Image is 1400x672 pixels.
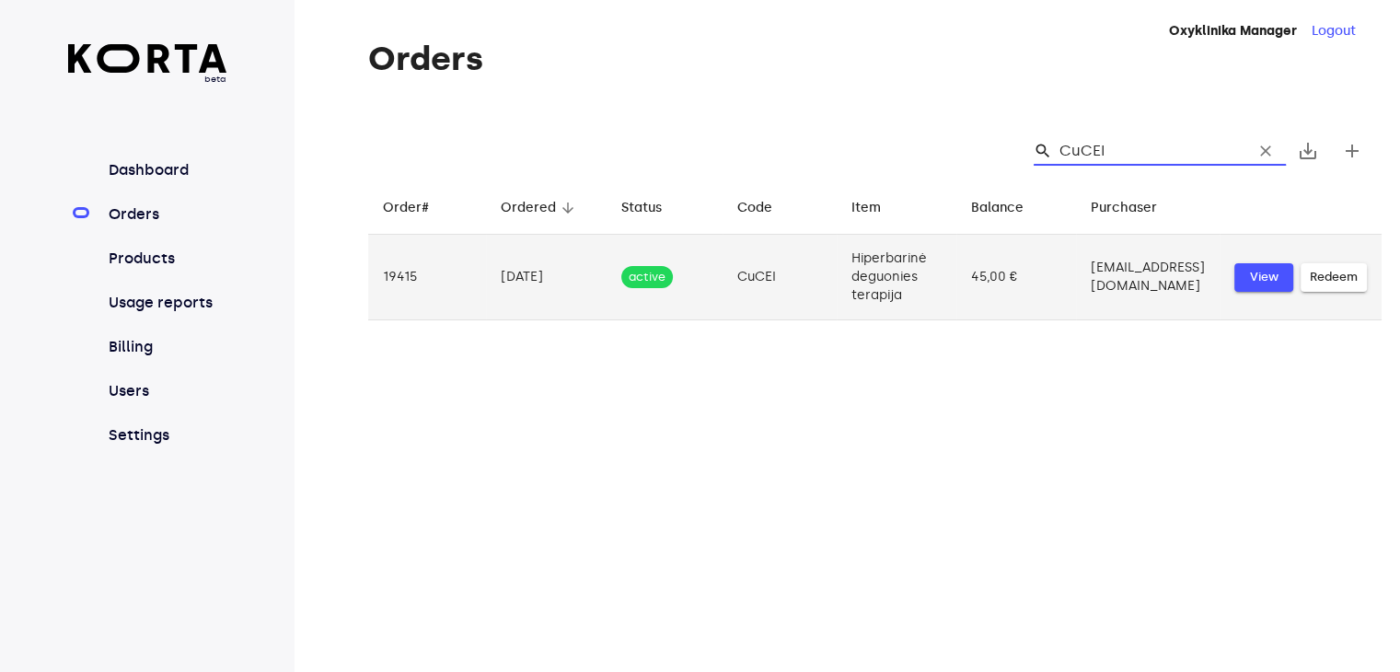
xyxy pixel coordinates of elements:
div: Balance [971,197,1024,219]
img: Korta [68,44,227,73]
div: Order# [383,197,429,219]
a: beta [68,44,227,86]
h1: Orders [368,41,1382,77]
td: CuCEI [723,235,837,320]
span: clear [1256,142,1275,160]
span: Code [737,197,796,219]
div: Status [621,197,662,219]
a: Billing [105,336,227,358]
a: Users [105,380,227,402]
span: Order# [383,197,453,219]
td: Hiperbarinė deguonies terapija [837,235,956,320]
span: beta [68,73,227,86]
button: Create new gift card [1330,129,1374,173]
div: Item [851,197,881,219]
a: Usage reports [105,292,227,314]
span: Purchaser [1091,197,1181,219]
button: Redeem [1301,263,1367,292]
div: Ordered [501,197,556,219]
td: 45,00 € [956,235,1076,320]
button: Clear Search [1245,131,1286,171]
a: Dashboard [105,159,227,181]
div: Purchaser [1091,197,1157,219]
span: Status [621,197,686,219]
span: save_alt [1297,140,1319,162]
a: Orders [105,203,227,226]
button: Logout [1312,22,1356,41]
span: Balance [971,197,1047,219]
td: [EMAIL_ADDRESS][DOMAIN_NAME] [1076,235,1220,320]
span: active [621,269,673,286]
input: Search [1059,136,1238,166]
button: View [1234,263,1293,292]
strong: Oxyklinika Manager [1169,23,1297,39]
span: Ordered [501,197,580,219]
a: Settings [105,424,227,446]
span: Item [851,197,905,219]
span: arrow_downward [560,200,576,216]
div: Code [737,197,772,219]
span: Search [1034,142,1052,160]
span: add [1341,140,1363,162]
td: 19415 [368,235,486,320]
td: [DATE] [486,235,607,320]
span: Redeem [1310,267,1358,288]
button: Export [1286,129,1330,173]
a: Products [105,248,227,270]
span: View [1244,267,1284,288]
